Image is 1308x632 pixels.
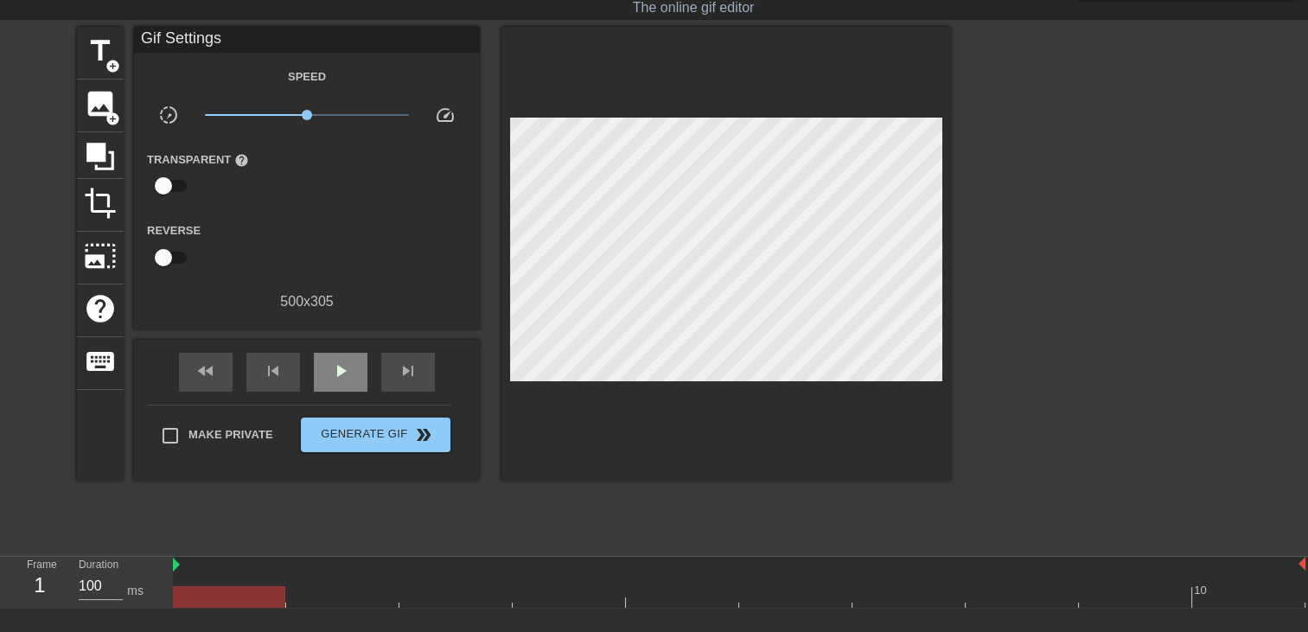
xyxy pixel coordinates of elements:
[1194,582,1209,599] div: 10
[301,418,450,452] button: Generate Gif
[330,361,351,381] span: play_arrow
[84,345,117,378] span: keyboard
[134,291,480,312] div: 500 x 305
[147,222,201,239] label: Reverse
[84,87,117,120] span: image
[195,361,216,381] span: fast_rewind
[84,187,117,220] span: crop
[234,153,249,168] span: help
[413,425,434,445] span: double_arrow
[84,292,117,325] span: help
[27,570,53,601] div: 1
[263,361,284,381] span: skip_previous
[127,582,144,600] div: ms
[79,560,118,571] label: Duration
[398,361,418,381] span: skip_next
[105,59,120,73] span: add_circle
[435,105,456,125] span: speed
[158,105,179,125] span: slow_motion_video
[308,425,443,445] span: Generate Gif
[84,35,117,67] span: title
[147,151,249,169] label: Transparent
[134,27,480,53] div: Gif Settings
[14,557,66,607] div: Frame
[105,112,120,126] span: add_circle
[288,68,326,86] label: Speed
[188,426,273,444] span: Make Private
[84,239,117,272] span: photo_size_select_large
[1298,557,1305,571] img: bound-end.png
